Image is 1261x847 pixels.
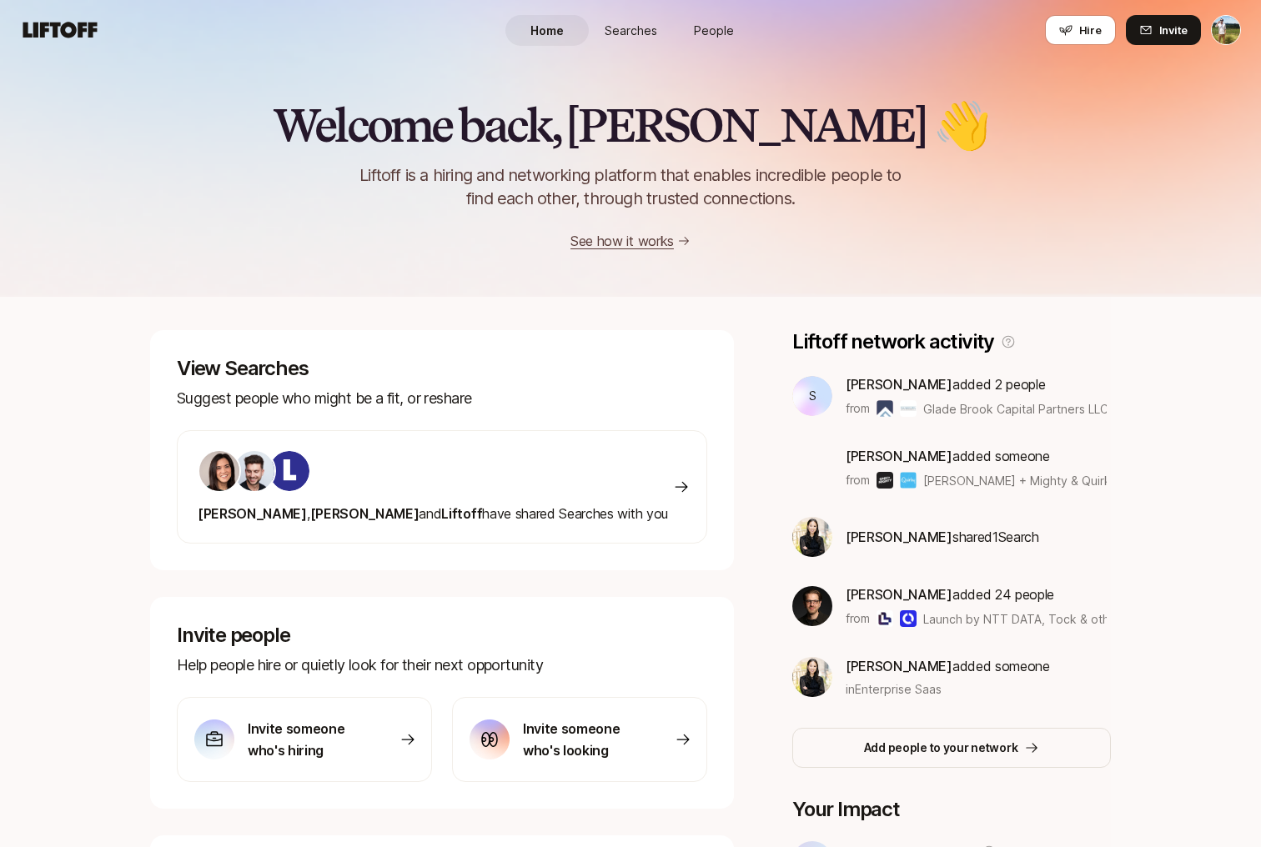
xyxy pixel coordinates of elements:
a: People [672,15,756,46]
span: [PERSON_NAME] [310,505,419,522]
p: Your Impact [792,798,1111,821]
p: Help people hire or quietly look for their next opportunity [177,654,707,677]
p: Liftoff is a hiring and networking platform that enables incredible people to find each other, th... [332,163,929,210]
img: Glade Brook Capital Partners LLC [877,400,893,417]
a: Searches [589,15,672,46]
p: Invite someone who's looking [523,718,640,761]
button: Add people to your network [792,728,1111,768]
p: added someone [846,655,1050,677]
span: [PERSON_NAME] [846,376,952,393]
span: Hire [1079,22,1102,38]
span: Home [530,22,564,39]
p: View Searches [177,357,707,380]
img: ACg8ocKIuO9-sklR2KvA8ZVJz4iZ_g9wtBiQREC3t8A94l4CTg=s160-c [269,451,309,491]
span: [PERSON_NAME] [846,448,952,464]
span: [PERSON_NAME] [846,586,952,603]
img: Tock [900,610,917,627]
span: Launch by NTT DATA, Tock & others [923,612,1127,626]
span: , [307,505,310,522]
p: Liftoff network activity [792,330,994,353]
span: have shared Searches with you [198,505,668,522]
span: [PERSON_NAME] [846,658,952,674]
p: from [846,470,870,490]
img: Tyler Kieft [1212,16,1240,44]
button: Tyler Kieft [1211,15,1241,45]
img: 7bf30482_e1a5_47b4_9e0f_fc49ddd24bf6.jpg [234,451,274,491]
span: People [694,22,734,39]
img: Launch by NTT DATA [877,610,893,627]
span: [PERSON_NAME] [846,529,952,545]
p: Suggest people who might be a fit, or reshare [177,387,707,410]
img: Quirky [900,472,917,489]
a: Home [505,15,589,46]
button: Invite [1126,15,1201,45]
span: and [419,505,441,522]
h2: Welcome back, [PERSON_NAME] 👋 [273,100,987,150]
p: added 2 people [846,373,1107,395]
p: added someone [846,445,1107,467]
img: af56f287_def7_404b_a6b8_d0cdc24f27c4.jpg [792,657,832,697]
img: 71d7b91d_d7cb_43b4_a7ea_a9b2f2cc6e03.jpg [199,451,239,491]
p: Invite someone who's hiring [248,718,364,761]
span: Invite [1159,22,1188,38]
img: Spry + Mighty [877,472,893,489]
span: [PERSON_NAME] [198,505,307,522]
p: from [846,609,870,629]
span: Liftoff [441,505,482,522]
span: in Enterprise Saas [846,680,942,698]
p: Add people to your network [864,738,1018,758]
img: ACg8ocLkLr99FhTl-kK-fHkDFhetpnfS0fTAm4rmr9-oxoZ0EDUNs14=s160-c [792,586,832,626]
img: Columbus Hill Capital Management, L.P. [900,400,917,417]
button: Hire [1045,15,1116,45]
span: [PERSON_NAME] + Mighty & Quirky [923,472,1107,489]
p: shared 1 Search [846,526,1039,548]
a: See how it works [570,233,674,249]
img: af56f287_def7_404b_a6b8_d0cdc24f27c4.jpg [792,517,832,557]
span: Searches [605,22,657,39]
p: Invite people [177,624,707,647]
p: added 24 people [846,584,1107,605]
p: S [809,386,816,406]
p: from [846,398,870,418]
